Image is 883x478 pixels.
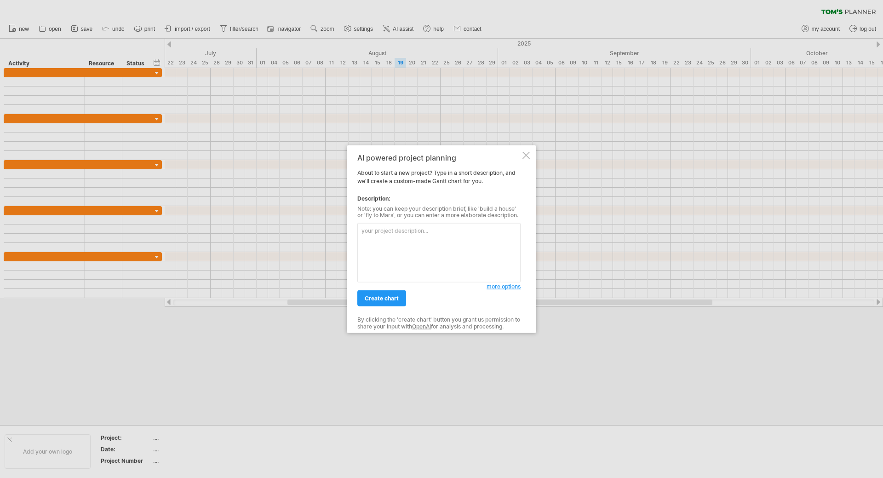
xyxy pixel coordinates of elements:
a: create chart [357,290,406,306]
div: AI powered project planning [357,153,521,161]
span: create chart [365,295,399,302]
span: more options [487,283,521,290]
div: About to start a new project? Type in a short description, and we'll create a custom-made Gantt c... [357,153,521,325]
div: By clicking the 'create chart' button you grant us permission to share your input with for analys... [357,317,521,330]
div: Note: you can keep your description brief, like 'build a house' or 'fly to Mars', or you can ente... [357,205,521,219]
div: Description: [357,194,521,202]
a: OpenAI [412,323,431,329]
a: more options [487,282,521,291]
